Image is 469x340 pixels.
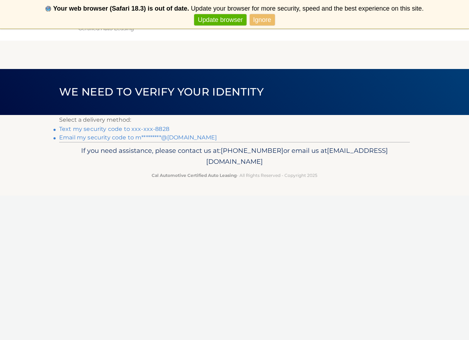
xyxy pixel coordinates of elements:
p: If you need assistance, please contact us at: or email us at [64,145,405,168]
a: Update browser [194,14,246,26]
p: Select a delivery method: [59,115,410,125]
strong: Cal Automotive Certified Auto Leasing [152,173,237,178]
a: Email my security code to m*********@[DOMAIN_NAME] [59,134,217,141]
span: [PHONE_NUMBER] [221,146,283,155]
a: Text my security code to xxx-xxx-8828 [59,126,169,132]
a: Ignore [250,14,275,26]
b: Your web browser (Safari 18.3) is out of date. [53,5,189,12]
span: Update your browser for more security, speed and the best experience on this site. [191,5,424,12]
p: - All Rights Reserved - Copyright 2025 [64,172,405,179]
span: We need to verify your identity [59,85,264,98]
